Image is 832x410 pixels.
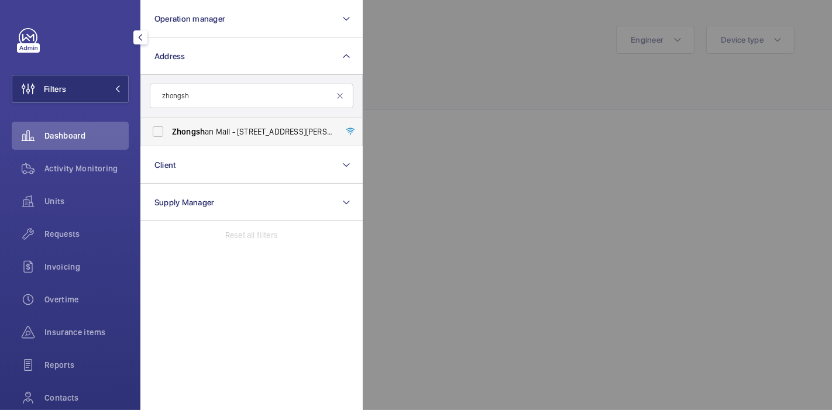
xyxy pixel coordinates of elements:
span: Overtime [44,294,129,305]
span: Reports [44,359,129,371]
span: Insurance items [44,326,129,338]
span: Invoicing [44,261,129,273]
span: Filters [44,83,66,95]
button: Filters [12,75,129,103]
span: Activity Monitoring [44,163,129,174]
span: Contacts [44,392,129,404]
span: Dashboard [44,130,129,142]
span: Requests [44,228,129,240]
span: Units [44,195,129,207]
